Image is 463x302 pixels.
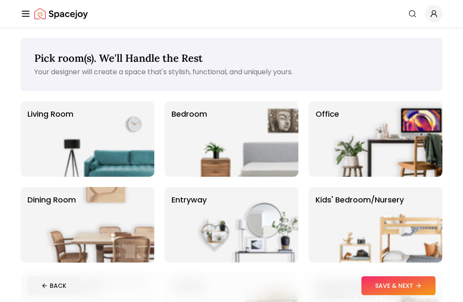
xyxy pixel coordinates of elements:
[34,5,88,22] a: Spacejoy
[361,276,436,295] button: SAVE & NEXT
[27,194,76,256] p: Dining Room
[45,187,154,263] img: Dining Room
[316,194,404,256] p: Kids' Bedroom/Nursery
[45,101,154,177] img: Living Room
[171,194,207,256] p: entryway
[333,187,442,263] img: Kids' Bedroom/Nursery
[34,51,203,65] span: Pick room(s). We'll Handle the Rest
[171,108,207,170] p: Bedroom
[189,101,298,177] img: Bedroom
[27,276,80,295] button: BACK
[316,108,339,170] p: Office
[34,5,88,22] img: Spacejoy Logo
[34,67,429,77] p: Your designer will create a space that's stylish, functional, and uniquely yours.
[189,187,298,263] img: entryway
[333,101,442,177] img: Office
[27,108,73,170] p: Living Room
